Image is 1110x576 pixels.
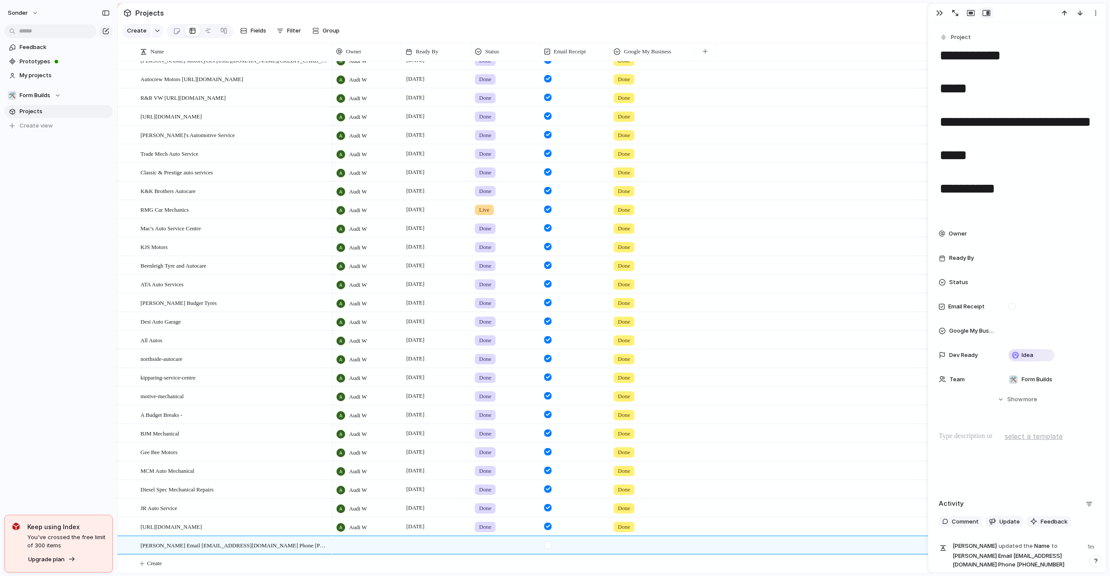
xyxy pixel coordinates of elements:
[404,447,427,457] span: [DATE]
[349,299,367,308] span: Audi W
[349,131,367,140] span: Audi W
[4,6,43,20] button: sonder
[404,242,427,252] span: [DATE]
[624,47,671,56] span: Google My Business
[140,484,214,494] span: Diesel Spec Mechanical Repairs
[1022,375,1052,384] span: Form Builds
[618,299,630,308] span: Done
[20,107,110,116] span: Projects
[953,541,1082,569] span: Name [PERSON_NAME] Email [EMAIL_ADDRESS][DOMAIN_NAME] Phone [PHONE_NUMBER]
[479,168,491,177] span: Done
[479,429,491,438] span: Done
[4,89,113,102] button: 🛠️Form Builds
[8,9,28,17] span: sonder
[618,280,630,289] span: Done
[8,91,16,100] div: 🛠️
[349,225,367,233] span: Audi W
[346,47,361,56] span: Owner
[26,553,78,566] button: Upgrade plan
[140,223,201,233] span: Mac's Auto Service Centre
[1022,351,1033,360] span: Idea
[134,5,166,21] span: Projects
[349,150,367,159] span: Audi W
[618,504,630,513] span: Done
[20,91,50,100] span: Form Builds
[140,148,198,158] span: Trade Mech Auto Service
[618,448,630,457] span: Done
[950,375,965,384] span: Team
[479,392,491,401] span: Done
[349,467,367,476] span: Audi W
[287,26,301,35] span: Filter
[404,484,427,494] span: [DATE]
[1023,395,1037,404] span: more
[349,355,367,364] span: Audi W
[404,391,427,401] span: [DATE]
[949,254,974,262] span: Ready By
[479,94,491,102] span: Done
[618,94,630,102] span: Done
[951,33,971,42] span: Project
[404,92,427,103] span: [DATE]
[1003,430,1064,443] button: select a template
[404,74,427,84] span: [DATE]
[349,281,367,289] span: Audi W
[404,521,427,532] span: [DATE]
[140,260,206,270] span: Beenleigh Tyre and Autocare
[618,206,630,214] span: Done
[618,467,630,475] span: Done
[140,186,196,196] span: K&K Brothers Autocare
[1051,542,1058,550] span: to
[949,278,968,287] span: Status
[949,327,994,335] span: Google My Business
[349,94,367,103] span: Audi W
[20,71,110,80] span: My projects
[140,74,243,84] span: Autocrew Motors [URL][DOMAIN_NAME]
[140,372,196,382] span: kipparing-service-centre
[349,486,367,494] span: Audi W
[140,130,235,140] span: [PERSON_NAME]'s Automotive Service
[349,187,367,196] span: Audi W
[618,224,630,233] span: Done
[127,26,147,35] span: Create
[140,521,202,531] span: [URL][DOMAIN_NAME]
[349,448,367,457] span: Audi W
[618,355,630,363] span: Done
[1007,395,1023,404] span: Show
[140,279,183,289] span: ATA Auto Services
[404,111,427,121] span: [DATE]
[938,31,973,44] button: Project
[140,111,202,121] span: [URL][DOMAIN_NAME]
[349,337,367,345] span: Audi W
[949,229,967,238] span: Owner
[349,318,367,327] span: Audi W
[479,523,491,531] span: Done
[952,517,979,526] span: Comment
[479,224,491,233] span: Done
[404,130,427,140] span: [DATE]
[1041,517,1068,526] span: Feedback
[479,262,491,270] span: Done
[479,485,491,494] span: Done
[140,167,213,177] span: Classic & Prestige auto services
[20,57,110,66] span: Prototypes
[404,186,427,196] span: [DATE]
[4,55,113,68] a: Prototypes
[618,75,630,84] span: Done
[4,41,113,54] a: Feedback
[953,542,997,550] span: [PERSON_NAME]
[404,279,427,289] span: [DATE]
[479,299,491,308] span: Done
[251,26,266,35] span: Fields
[20,121,53,130] span: Create view
[122,24,151,38] button: Create
[479,448,491,457] span: Done
[404,353,427,364] span: [DATE]
[618,411,630,419] span: Done
[939,499,964,509] h2: Activity
[1087,541,1096,551] span: 1m
[27,522,105,531] span: Keep using Index
[140,242,168,252] span: KJS Motors
[618,168,630,177] span: Done
[140,391,184,401] span: motive-mechanical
